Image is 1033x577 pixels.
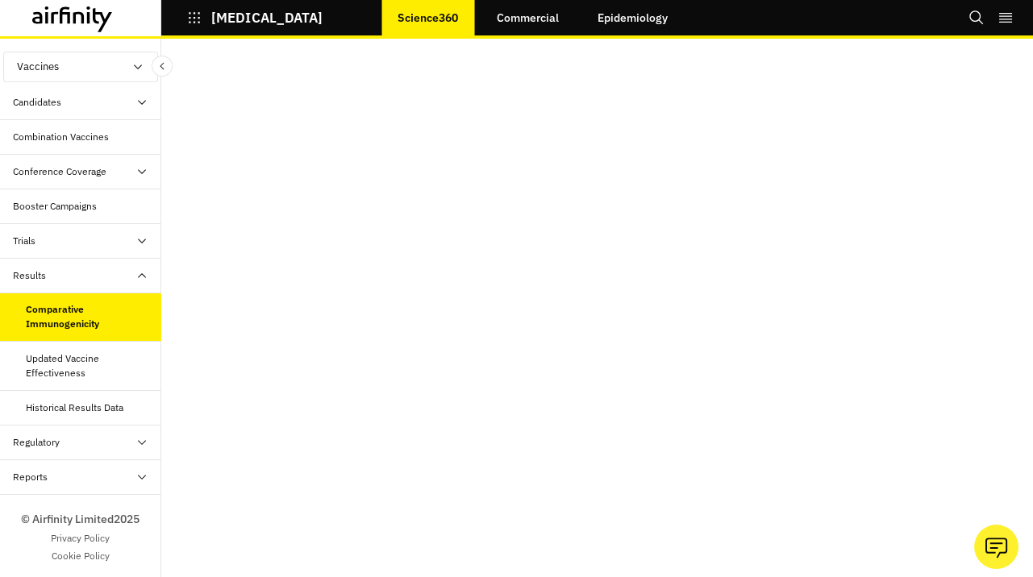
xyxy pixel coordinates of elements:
[13,435,60,450] div: Regulatory
[21,511,140,528] p: © Airfinity Limited 2025
[51,531,110,546] a: Privacy Policy
[13,130,109,144] div: Combination Vaccines
[26,302,148,331] div: Comparative Immunogenicity
[3,52,158,82] button: Vaccines
[52,549,110,563] a: Cookie Policy
[152,56,173,77] button: Close Sidebar
[187,4,323,31] button: [MEDICAL_DATA]
[974,525,1018,569] button: Ask our analysts
[13,470,48,484] div: Reports
[13,164,106,179] div: Conference Coverage
[211,10,323,25] p: [MEDICAL_DATA]
[968,4,985,31] button: Search
[13,95,61,110] div: Candidates
[13,199,97,214] div: Booster Campaigns
[398,11,458,24] p: Science360
[26,401,123,415] div: Historical Results Data
[26,351,148,380] div: Updated Vaccine Effectiveness
[13,268,46,283] div: Results
[13,234,35,248] div: Trials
